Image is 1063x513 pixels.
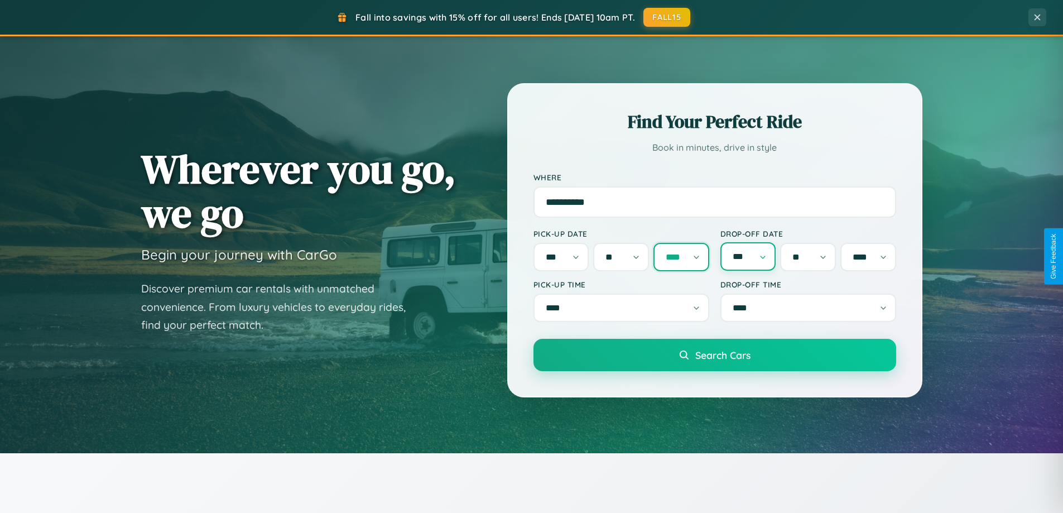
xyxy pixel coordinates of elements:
label: Pick-up Time [533,280,709,289]
span: Search Cars [695,349,751,361]
label: Drop-off Time [720,280,896,289]
button: FALL15 [643,8,690,27]
span: Fall into savings with 15% off for all users! Ends [DATE] 10am PT. [355,12,635,23]
label: Drop-off Date [720,229,896,238]
h2: Find Your Perfect Ride [533,109,896,134]
h3: Begin your journey with CarGo [141,246,337,263]
h1: Wherever you go, we go [141,147,456,235]
p: Book in minutes, drive in style [533,140,896,156]
p: Discover premium car rentals with unmatched convenience. From luxury vehicles to everyday rides, ... [141,280,420,334]
button: Search Cars [533,339,896,371]
label: Where [533,172,896,182]
label: Pick-up Date [533,229,709,238]
div: Give Feedback [1050,234,1057,279]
